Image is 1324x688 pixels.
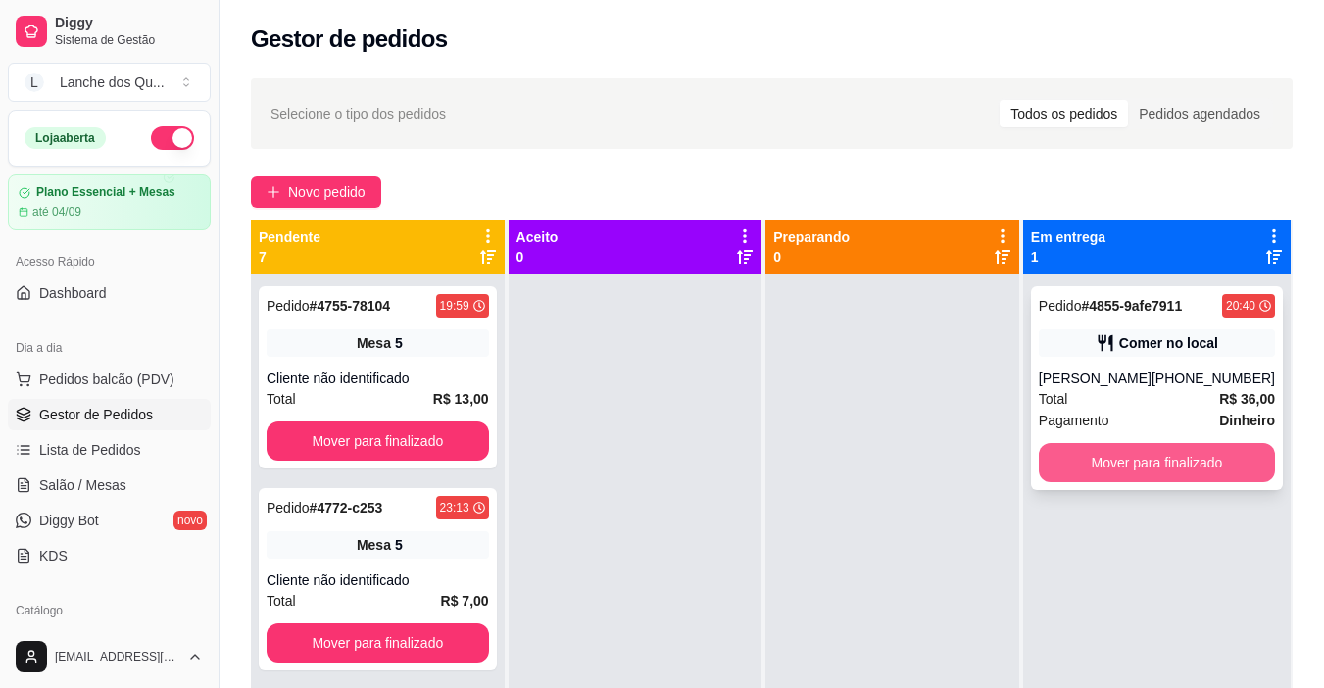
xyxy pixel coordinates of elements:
a: Gestor de Pedidos [8,399,211,430]
a: DiggySistema de Gestão [8,8,211,55]
strong: # 4755-78104 [310,298,391,314]
span: Dashboard [39,283,107,303]
a: Plano Essencial + Mesasaté 04/09 [8,174,211,230]
span: Selecione o tipo dos pedidos [270,103,446,124]
p: 7 [259,247,320,267]
div: Lanche dos Qu ... [60,73,165,92]
strong: R$ 36,00 [1219,391,1275,407]
button: Mover para finalizado [1039,443,1275,482]
span: [EMAIL_ADDRESS][DOMAIN_NAME] [55,649,179,664]
strong: Dinheiro [1219,413,1275,428]
span: plus [267,185,280,199]
div: 5 [395,535,403,555]
strong: R$ 13,00 [433,391,489,407]
p: 0 [516,247,559,267]
span: L [25,73,44,92]
span: Diggy [55,15,203,32]
span: Salão / Mesas [39,475,126,495]
a: Salão / Mesas [8,469,211,501]
button: Pedidos balcão (PDV) [8,364,211,395]
div: 19:59 [440,298,469,314]
div: Loja aberta [25,127,106,149]
div: Cliente não identificado [267,570,489,590]
div: Cliente não identificado [267,369,489,388]
div: Pedidos agendados [1128,100,1271,127]
span: Mesa [357,333,391,353]
span: Total [1039,388,1068,410]
div: 20:40 [1226,298,1255,314]
span: Novo pedido [288,181,366,203]
strong: R$ 7,00 [441,593,489,609]
a: Dashboard [8,277,211,309]
span: Sistema de Gestão [55,32,203,48]
div: [PHONE_NUMBER] [1152,369,1275,388]
p: Preparando [773,227,850,247]
div: Catálogo [8,595,211,626]
span: Pedido [267,500,310,516]
button: Alterar Status [151,126,194,150]
strong: # 4855-9afe7911 [1081,298,1182,314]
span: Pedido [267,298,310,314]
span: Gestor de Pedidos [39,405,153,424]
span: Total [267,388,296,410]
span: KDS [39,546,68,565]
span: Mesa [357,535,391,555]
a: Diggy Botnovo [8,505,211,536]
div: Todos os pedidos [1000,100,1128,127]
div: 5 [395,333,403,353]
div: Dia a dia [8,332,211,364]
p: 1 [1031,247,1105,267]
button: Select a team [8,63,211,102]
button: [EMAIL_ADDRESS][DOMAIN_NAME] [8,633,211,680]
button: Mover para finalizado [267,623,489,663]
a: Lista de Pedidos [8,434,211,466]
div: Comer no local [1119,333,1218,353]
p: Pendente [259,227,320,247]
div: 23:13 [440,500,469,516]
p: Aceito [516,227,559,247]
span: Pedido [1039,298,1082,314]
strong: # 4772-c253 [310,500,383,516]
article: até 04/09 [32,204,81,220]
article: Plano Essencial + Mesas [36,185,175,200]
span: Lista de Pedidos [39,440,141,460]
span: Total [267,590,296,612]
h2: Gestor de pedidos [251,24,448,55]
a: KDS [8,540,211,571]
p: 0 [773,247,850,267]
span: Pagamento [1039,410,1109,431]
button: Mover para finalizado [267,421,489,461]
span: Diggy Bot [39,511,99,530]
span: Pedidos balcão (PDV) [39,369,174,389]
div: Acesso Rápido [8,246,211,277]
button: Novo pedido [251,176,381,208]
div: [PERSON_NAME] [1039,369,1152,388]
p: Em entrega [1031,227,1105,247]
